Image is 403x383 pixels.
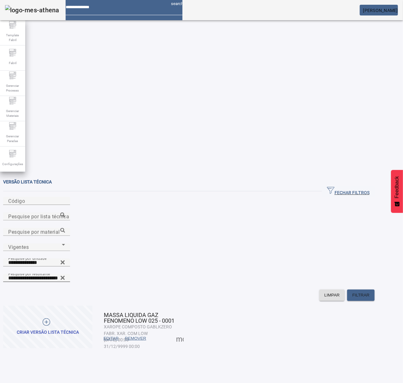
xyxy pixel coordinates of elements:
[100,333,122,344] button: EDITAR
[8,198,25,204] mat-label: Código
[17,329,79,336] div: Criar versão lista técnica
[3,306,92,348] button: Criar versão lista técnica
[7,59,18,67] span: Fabril
[8,256,47,260] mat-label: Pesquise por unidade
[327,187,370,196] span: FECHAR FILTROS
[8,228,65,236] input: Number
[3,107,22,120] span: Gerenciar Materiais
[174,333,186,344] button: Mais
[352,292,370,298] span: FILTRAR
[8,213,65,220] input: Number
[319,290,345,301] button: LIMPAR
[8,259,65,266] input: Number
[104,335,119,342] span: EDITAR
[391,170,403,213] button: Feedback - Mostrar pesquisa
[3,179,52,184] span: Versão lista técnica
[3,81,22,95] span: Gerenciar Processo
[5,5,59,15] img: logo-mes-athena
[394,176,400,198] span: Feedback
[8,274,65,282] input: Number
[8,213,69,219] mat-label: Pesquise por lista técnica
[3,31,22,44] span: Template Fabril
[125,335,146,342] span: REMOVER
[324,292,340,298] span: LIMPAR
[3,132,22,145] span: Gerenciar Paradas
[347,290,375,301] button: FILTRAR
[104,312,175,324] span: MASSA LIQUIDA GAZ FENOMENO LOW 025 - 0001
[322,186,375,197] button: FECHAR FILTROS
[122,333,149,344] button: REMOVER
[0,160,25,168] span: Configurações
[8,243,62,251] span: Vigentes
[363,8,398,13] span: [PERSON_NAME]
[8,229,60,235] mat-label: Pesquise por material
[8,272,50,276] mat-label: Pesquise por resultante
